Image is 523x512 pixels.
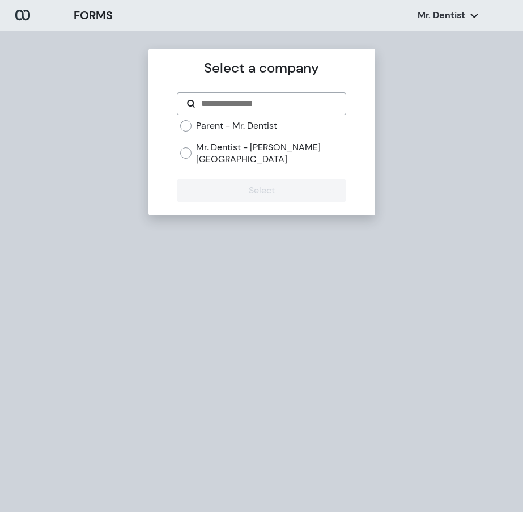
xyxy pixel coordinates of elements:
label: Parent - Mr. Dentist [196,120,277,132]
label: Mr. Dentist - [PERSON_NAME][GEOGRAPHIC_DATA] [196,141,346,166]
p: Select a company [177,58,346,78]
button: Select [177,179,346,202]
h3: FORMS [74,7,113,24]
p: Mr. Dentist [418,9,465,22]
input: Search [200,97,337,111]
